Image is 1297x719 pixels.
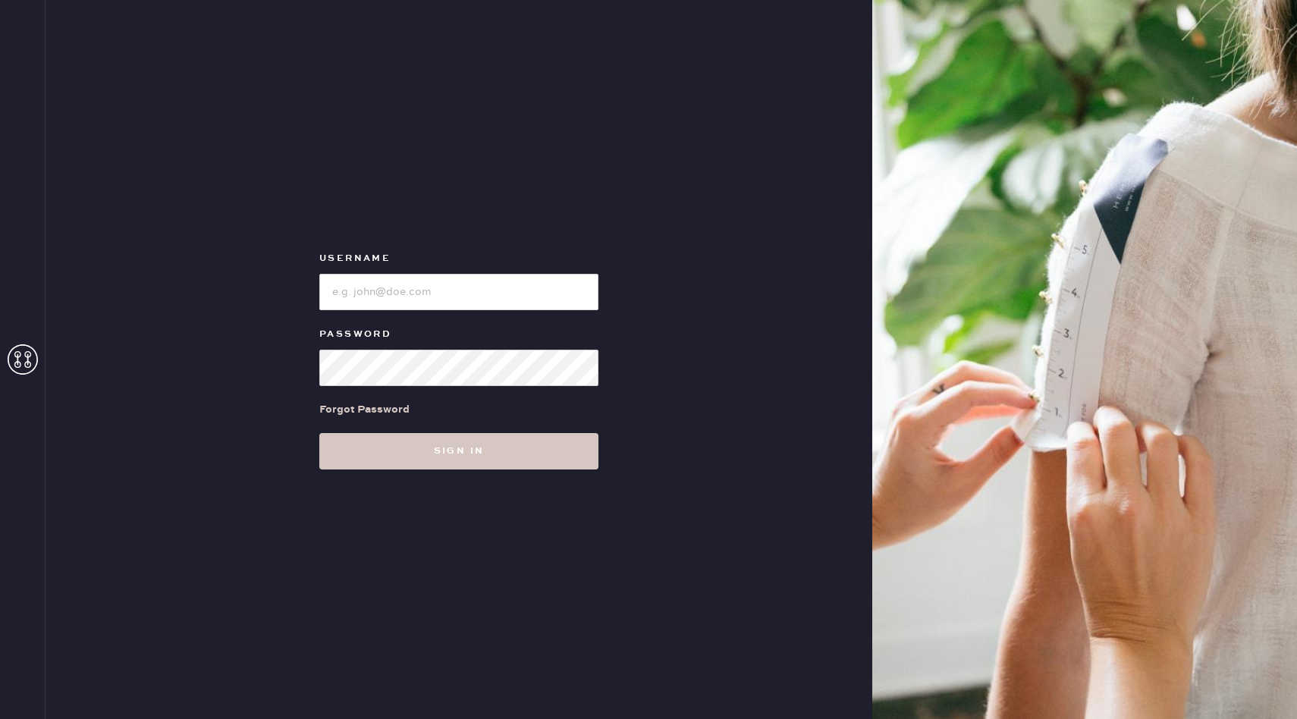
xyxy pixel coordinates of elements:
[319,433,598,469] button: Sign in
[319,274,598,310] input: e.g. john@doe.com
[319,386,410,433] a: Forgot Password
[319,401,410,418] div: Forgot Password
[319,325,598,344] label: Password
[319,250,598,268] label: Username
